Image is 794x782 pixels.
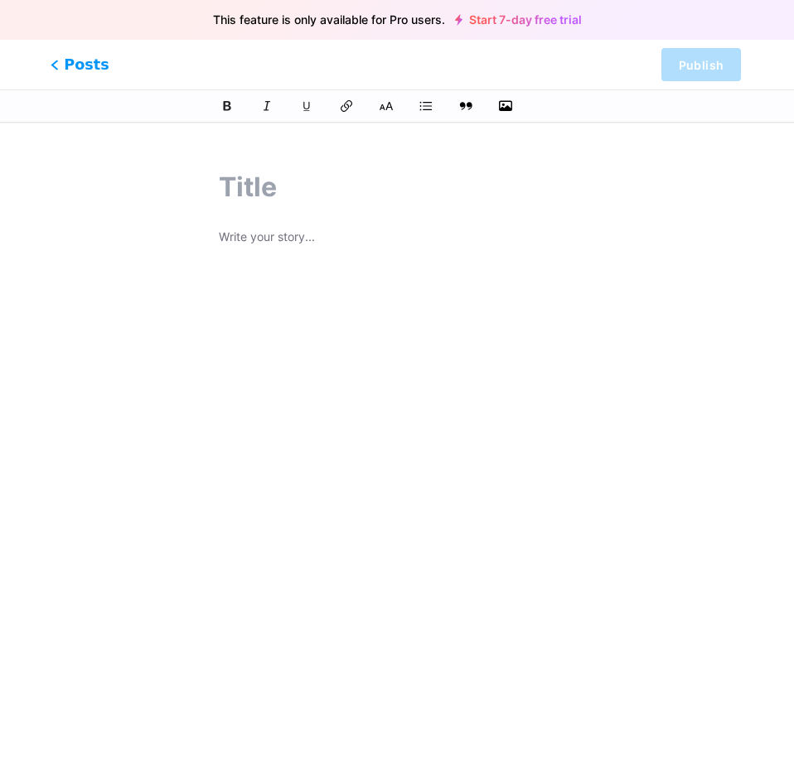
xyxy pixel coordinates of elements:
a: Start 7-day free trial [455,13,582,27]
span: Publish [679,58,724,72]
span: This feature is only available for Pro users. [213,8,445,31]
button: Publish [661,48,741,81]
span: Posts [51,54,109,75]
input: Title [219,167,576,207]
